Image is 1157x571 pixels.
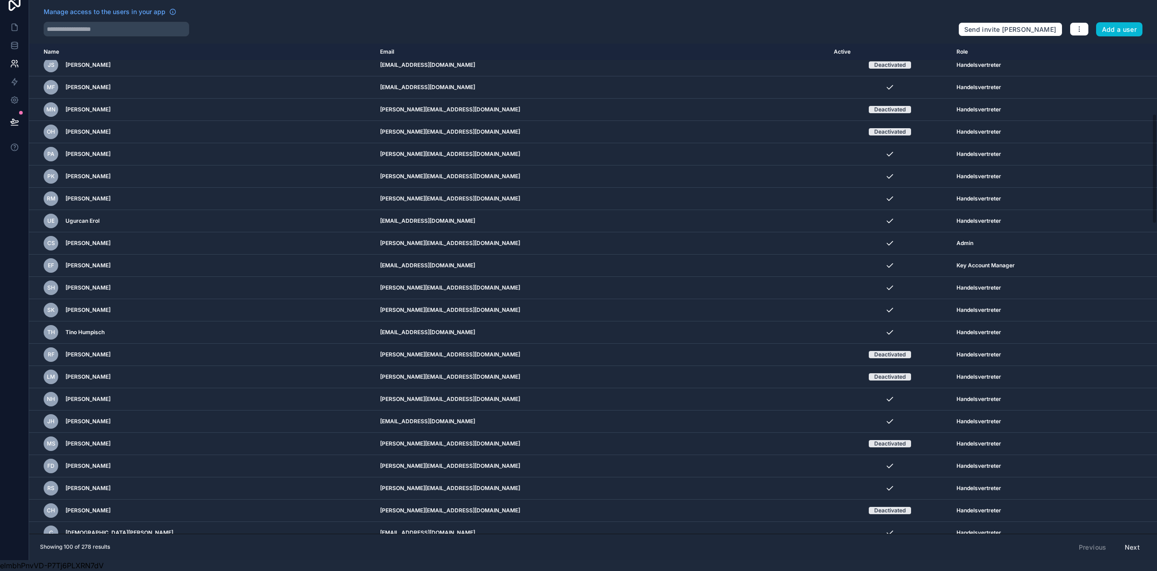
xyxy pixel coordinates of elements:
span: [PERSON_NAME] [65,418,110,425]
td: [PERSON_NAME][EMAIL_ADDRESS][DOMAIN_NAME] [375,232,828,255]
span: FD [47,462,55,470]
span: Handelsvertreter [957,306,1001,314]
span: RS [47,485,55,492]
span: [PERSON_NAME] [65,128,110,135]
span: [PERSON_NAME] [65,106,110,113]
td: [PERSON_NAME][EMAIL_ADDRESS][DOMAIN_NAME] [375,99,828,121]
span: CH [47,507,55,514]
div: Deactivated [874,106,906,113]
td: [PERSON_NAME][EMAIL_ADDRESS][DOMAIN_NAME] [375,366,828,388]
span: CS [47,240,55,247]
button: Add a user [1096,22,1143,37]
span: OH [47,128,55,135]
td: [EMAIL_ADDRESS][DOMAIN_NAME] [375,210,828,232]
div: Deactivated [874,507,906,514]
span: Ugurcan Erol [65,217,100,225]
span: [PERSON_NAME] [65,195,110,202]
span: JS [48,61,55,69]
span: [PERSON_NAME] [65,462,110,470]
td: [EMAIL_ADDRESS][DOMAIN_NAME] [375,522,828,544]
span: Handelsvertreter [957,440,1001,447]
span: MF [47,84,55,91]
span: Handelsvertreter [957,173,1001,180]
span: Handelsvertreter [957,217,1001,225]
span: [PERSON_NAME] [65,507,110,514]
td: [PERSON_NAME][EMAIL_ADDRESS][DOMAIN_NAME] [375,433,828,455]
td: [PERSON_NAME][EMAIL_ADDRESS][DOMAIN_NAME] [375,188,828,210]
span: Handelsvertreter [957,84,1001,91]
th: Name [29,44,375,60]
a: Manage access to the users in your app [44,7,176,16]
div: Deactivated [874,61,906,69]
span: [PERSON_NAME] [65,351,110,358]
span: Key Account Manager [957,262,1015,269]
span: [PERSON_NAME] [65,396,110,403]
th: Active [828,44,951,60]
span: [PERSON_NAME] [65,440,110,447]
span: Handelsvertreter [957,351,1001,358]
td: [EMAIL_ADDRESS][DOMAIN_NAME] [375,411,828,433]
span: MS [47,440,55,447]
span: Handelsvertreter [957,373,1001,381]
span: PK [47,173,55,180]
span: Handelsvertreter [957,150,1001,158]
td: [PERSON_NAME][EMAIL_ADDRESS][DOMAIN_NAME] [375,121,828,143]
td: [PERSON_NAME][EMAIL_ADDRESS][DOMAIN_NAME] [375,299,828,321]
td: [EMAIL_ADDRESS][DOMAIN_NAME] [375,54,828,76]
span: Handelsvertreter [957,418,1001,425]
div: Deactivated [874,128,906,135]
td: [EMAIL_ADDRESS][DOMAIN_NAME] [375,76,828,99]
td: [PERSON_NAME][EMAIL_ADDRESS][DOMAIN_NAME] [375,277,828,299]
td: [PERSON_NAME][EMAIL_ADDRESS][DOMAIN_NAME] [375,388,828,411]
span: Tino Humpisch [65,329,105,336]
span: [PERSON_NAME] [65,284,110,291]
span: NH [47,396,55,403]
span: [PERSON_NAME] [65,173,110,180]
button: Send invite [PERSON_NAME] [958,22,1062,37]
span: C [49,529,53,536]
th: Role [951,44,1111,60]
span: TH [47,329,55,336]
span: SK [47,306,55,314]
span: Handelsvertreter [957,529,1001,536]
td: [EMAIL_ADDRESS][DOMAIN_NAME] [375,255,828,277]
td: [EMAIL_ADDRESS][DOMAIN_NAME] [375,321,828,344]
span: UE [47,217,55,225]
span: Manage access to the users in your app [44,7,165,16]
span: MN [46,106,55,113]
span: [PERSON_NAME] [65,61,110,69]
span: Handelsvertreter [957,284,1001,291]
span: Handelsvertreter [957,507,1001,514]
span: RF [48,351,55,358]
span: SH [47,284,55,291]
span: PA [47,150,55,158]
span: Handelsvertreter [957,195,1001,202]
span: JH [47,418,55,425]
span: LM [47,373,55,381]
span: Showing 100 of 278 results [40,543,110,551]
td: [PERSON_NAME][EMAIL_ADDRESS][DOMAIN_NAME] [375,455,828,477]
span: [PERSON_NAME] [65,306,110,314]
span: Handelsvertreter [957,106,1001,113]
div: Deactivated [874,373,906,381]
span: [PERSON_NAME] [65,373,110,381]
td: [PERSON_NAME][EMAIL_ADDRESS][DOMAIN_NAME] [375,477,828,500]
span: [PERSON_NAME] [65,485,110,492]
span: Admin [957,240,973,247]
span: Handelsvertreter [957,61,1001,69]
span: [PERSON_NAME] [65,84,110,91]
td: [PERSON_NAME][EMAIL_ADDRESS][DOMAIN_NAME] [375,143,828,165]
span: Handelsvertreter [957,128,1001,135]
span: EF [48,262,54,269]
td: [PERSON_NAME][EMAIL_ADDRESS][DOMAIN_NAME] [375,165,828,188]
div: Deactivated [874,351,906,358]
span: RM [47,195,55,202]
th: Email [375,44,828,60]
div: Deactivated [874,440,906,447]
td: [PERSON_NAME][EMAIL_ADDRESS][DOMAIN_NAME] [375,344,828,366]
span: [PERSON_NAME] [65,240,110,247]
div: scrollable content [29,44,1157,534]
span: [PERSON_NAME] [65,262,110,269]
span: Handelsvertreter [957,462,1001,470]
